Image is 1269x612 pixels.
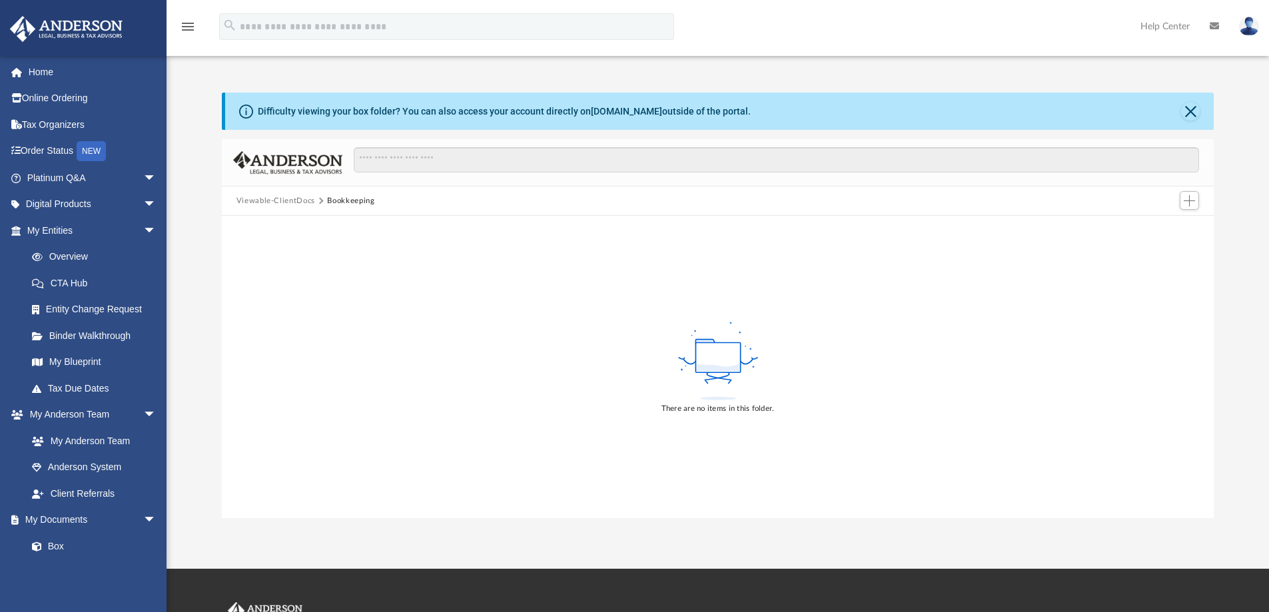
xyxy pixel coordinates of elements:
input: Search files and folders [354,147,1199,172]
a: My Blueprint [19,349,170,376]
i: menu [180,19,196,35]
a: Meeting Minutes [19,559,170,586]
div: There are no items in this folder. [661,403,775,415]
a: Anderson System [19,454,170,481]
a: CTA Hub [19,270,177,296]
button: Viewable-ClientDocs [236,195,315,207]
div: Difficulty viewing your box folder? You can also access your account directly on outside of the p... [258,105,751,119]
i: search [222,18,237,33]
button: Add [1180,191,1200,210]
a: My Documentsarrow_drop_down [9,507,170,533]
img: User Pic [1239,17,1259,36]
a: Tax Organizers [9,111,177,138]
a: Box [19,533,163,559]
button: Bookkeeping [327,195,374,207]
a: My Anderson Team [19,428,163,454]
a: Tax Due Dates [19,375,177,402]
span: arrow_drop_down [143,217,170,244]
a: Overview [19,244,177,270]
span: arrow_drop_down [143,191,170,218]
span: arrow_drop_down [143,164,170,192]
a: Digital Productsarrow_drop_down [9,191,177,218]
span: arrow_drop_down [143,402,170,429]
span: arrow_drop_down [143,507,170,534]
a: Platinum Q&Aarrow_drop_down [9,164,177,191]
img: Anderson Advisors Platinum Portal [6,16,127,42]
a: My Entitiesarrow_drop_down [9,217,177,244]
a: Order StatusNEW [9,138,177,165]
a: Entity Change Request [19,296,177,323]
a: [DOMAIN_NAME] [591,106,662,117]
a: Online Ordering [9,85,177,112]
button: Close [1181,102,1200,121]
a: Client Referrals [19,480,170,507]
div: NEW [77,141,106,161]
a: Home [9,59,177,85]
a: Binder Walkthrough [19,322,177,349]
a: menu [180,25,196,35]
a: My Anderson Teamarrow_drop_down [9,402,170,428]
